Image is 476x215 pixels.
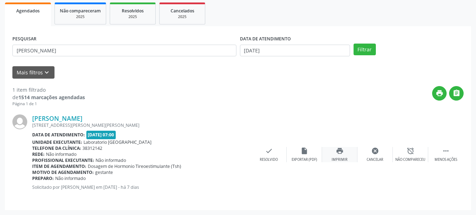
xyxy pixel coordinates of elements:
[435,157,457,162] div: Menos ações
[436,89,443,97] i: print
[449,86,464,101] button: 
[32,145,81,151] b: Telefone da clínica:
[32,175,54,181] b: Preparo:
[32,157,94,163] b: Profissional executante:
[55,175,86,181] span: Não informado
[407,147,414,155] i: alarm_off
[240,45,350,57] input: Selecione um intervalo
[82,145,102,151] span: 38312142
[240,34,291,45] label: DATA DE ATENDIMENTO
[32,184,251,190] p: Solicitado por [PERSON_NAME] em [DATE] - há 7 dias
[354,44,376,56] button: Filtrar
[442,147,450,155] i: 
[18,94,85,101] strong: 1514 marcações agendadas
[32,114,82,122] a: [PERSON_NAME]
[115,14,150,19] div: 2025
[86,131,116,139] span: [DATE] 07:00
[60,8,101,14] span: Não compareceram
[171,8,194,14] span: Cancelados
[12,66,55,79] button: Mais filtroskeyboard_arrow_down
[12,101,85,107] div: Página 1 de 1
[336,147,344,155] i: print
[95,169,113,175] span: gestante
[32,163,86,169] b: Item de agendamento:
[43,69,51,77] i: keyboard_arrow_down
[432,86,447,101] button: print
[395,157,425,162] div: Não compareceu
[260,157,278,162] div: Resolvido
[12,86,85,94] div: 1 item filtrado
[16,8,40,14] span: Agendados
[12,45,236,57] input: Nome, CNS
[12,34,36,45] label: PESQUISAR
[46,151,76,157] span: Não informado
[32,169,94,175] b: Motivo de agendamento:
[332,157,348,162] div: Imprimir
[367,157,383,162] div: Cancelar
[300,147,308,155] i: insert_drive_file
[292,157,317,162] div: Exportar (PDF)
[12,94,85,101] div: de
[96,157,126,163] span: Não informado
[88,163,181,169] span: Dosagem de Hormonio Tireoestimulante (Tsh)
[12,114,27,129] img: img
[60,14,101,19] div: 2025
[32,132,85,138] b: Data de atendimento:
[371,147,379,155] i: cancel
[84,139,151,145] span: Laboratorio [GEOGRAPHIC_DATA]
[265,147,273,155] i: check
[453,89,460,97] i: 
[32,122,251,128] div: [STREET_ADDRESS][PERSON_NAME][PERSON_NAME]
[32,151,45,157] b: Rede:
[165,14,200,19] div: 2025
[122,8,144,14] span: Resolvidos
[32,139,82,145] b: Unidade executante:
